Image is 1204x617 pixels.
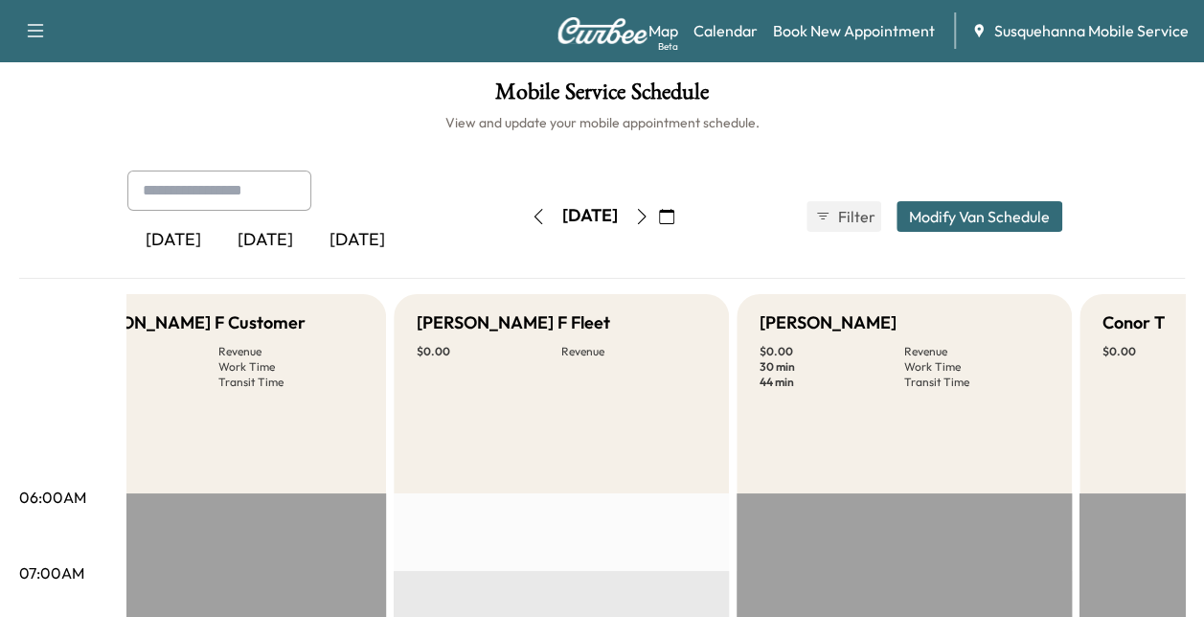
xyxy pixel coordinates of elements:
h5: [PERSON_NAME] F Customer [74,309,306,336]
h1: Mobile Service Schedule [19,80,1185,113]
p: $ 0.00 [417,344,561,359]
p: Revenue [218,344,363,359]
p: Work Time [904,359,1049,375]
div: Beta [658,39,678,54]
h5: [PERSON_NAME] F Fleet [417,309,610,336]
p: 06:00AM [19,486,86,509]
p: Transit Time [904,375,1049,390]
p: 30 min [760,359,904,375]
a: MapBeta [648,19,678,42]
button: Filter [806,201,881,232]
a: Calendar [693,19,758,42]
p: Revenue [561,344,706,359]
span: Filter [838,205,873,228]
span: Susquehanna Mobile Service [994,19,1189,42]
h5: [PERSON_NAME] [760,309,897,336]
div: [DATE] [562,204,618,228]
button: Modify Van Schedule [897,201,1062,232]
p: 58 min [74,375,218,390]
p: Revenue [904,344,1049,359]
p: 2 hr 6 min [74,359,218,375]
h6: View and update your mobile appointment schedule. [19,113,1185,132]
p: 07:00AM [19,561,84,584]
div: [DATE] [219,218,311,263]
h5: Conor T [1102,309,1165,336]
p: Work Time [218,359,363,375]
a: Book New Appointment [773,19,935,42]
p: Transit Time [218,375,363,390]
img: Curbee Logo [557,17,648,44]
p: $ 0.00 [760,344,904,359]
div: [DATE] [311,218,403,263]
p: $ 450.00 [74,344,218,359]
p: 44 min [760,375,904,390]
div: [DATE] [127,218,219,263]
